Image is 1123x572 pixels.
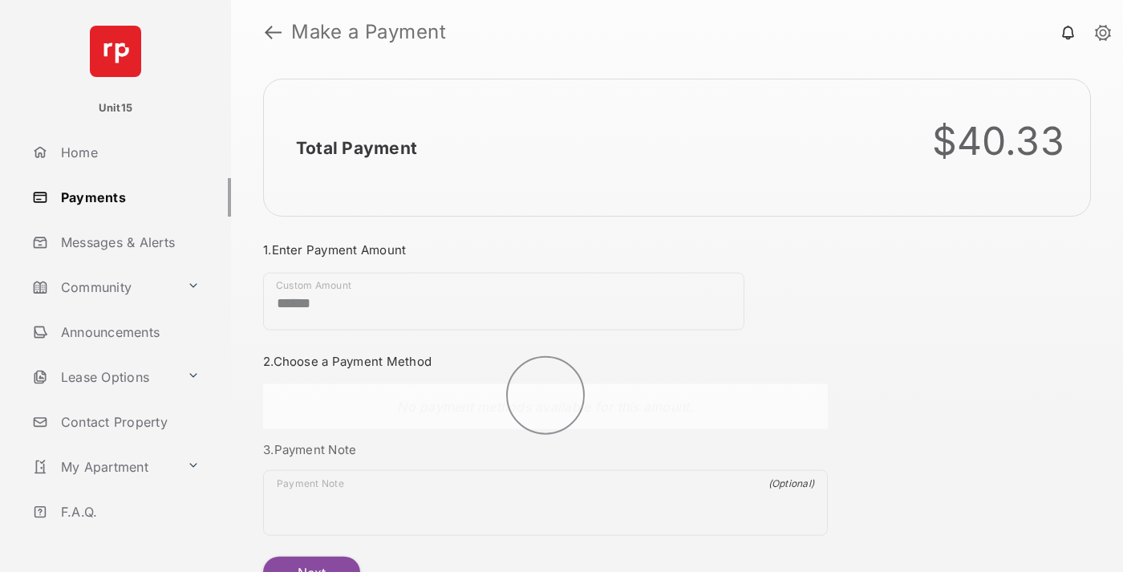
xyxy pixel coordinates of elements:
[26,223,231,262] a: Messages & Alerts
[99,100,133,116] p: Unit15
[932,118,1065,164] div: $40.33
[26,403,231,441] a: Contact Property
[26,313,231,351] a: Announcements
[26,268,180,306] a: Community
[26,178,231,217] a: Payments
[263,442,828,457] h3: 3. Payment Note
[26,133,231,172] a: Home
[26,358,180,396] a: Lease Options
[90,26,141,77] img: svg+xml;base64,PHN2ZyB4bWxucz0iaHR0cDovL3d3dy53My5vcmcvMjAwMC9zdmciIHdpZHRoPSI2NCIgaGVpZ2h0PSI2NC...
[296,138,417,158] h2: Total Payment
[291,22,446,42] strong: Make a Payment
[263,354,828,369] h3: 2. Choose a Payment Method
[26,448,180,486] a: My Apartment
[26,493,231,531] a: F.A.Q.
[263,242,828,258] h3: 1. Enter Payment Amount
